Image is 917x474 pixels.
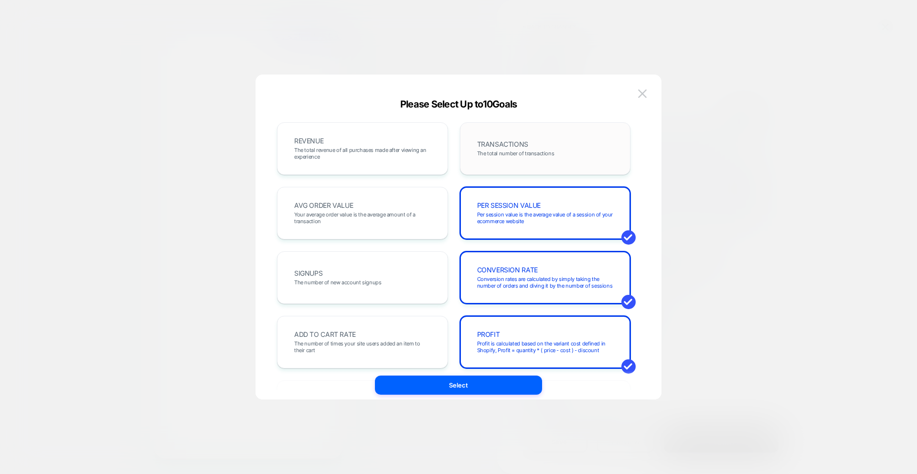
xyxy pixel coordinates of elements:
[375,376,542,395] button: Select
[477,150,554,157] span: The total number of transactions
[477,202,541,209] span: PER SESSION VALUE
[638,89,647,97] img: close
[477,340,614,354] span: Profit is calculated based on the variant cost defined in Shopify, Profit = quantity * ( price - ...
[477,276,614,289] span: Conversion rates are calculated by simply taking the number of orders and diving it by the number...
[477,141,528,148] span: TRANSACTIONS
[477,211,614,225] span: Per session value is the average value of a session of your ecommerce website
[477,267,538,273] span: CONVERSION RATE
